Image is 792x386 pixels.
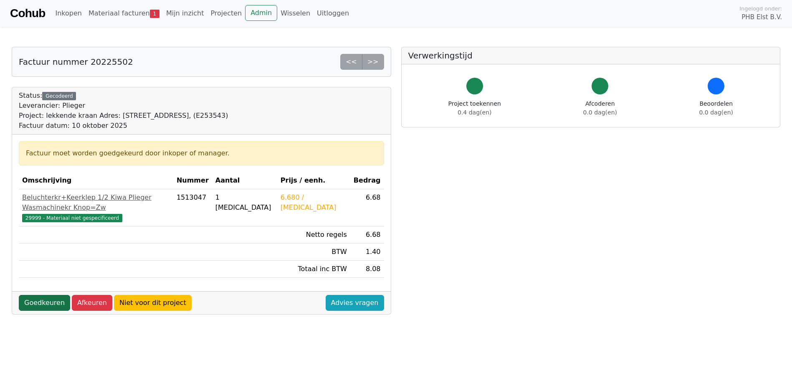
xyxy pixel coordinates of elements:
[277,5,314,22] a: Wisselen
[19,91,228,131] div: Status:
[245,5,277,21] a: Admin
[42,92,76,100] div: Gecodeerd
[350,226,384,244] td: 6.68
[314,5,352,22] a: Uitloggen
[207,5,245,22] a: Projecten
[19,172,173,189] th: Omschrijving
[22,214,122,222] span: 29999 - Materiaal niet gespecificeerd
[448,99,501,117] div: Project toekennen
[215,193,274,213] div: 1 [MEDICAL_DATA]
[22,193,170,223] a: Beluchterkr+Keerklep 1/2 Kiwa Plieger Wasmachinekr Knop=Zw29999 - Materiaal niet gespecificeerd
[19,101,228,111] div: Leverancier: Plieger
[19,57,133,67] h5: Factuur nummer 20225502
[458,109,491,116] span: 0.4 dag(en)
[739,5,782,13] span: Ingelogd onder:
[26,148,377,158] div: Factuur moet worden goedgekeurd door inkoper of manager.
[10,3,45,23] a: Cohub
[19,121,228,131] div: Factuur datum: 10 oktober 2025
[350,244,384,261] td: 1.40
[699,99,733,117] div: Beoordelen
[173,189,212,226] td: 1513047
[150,10,159,18] span: 1
[277,261,350,278] td: Totaal inc BTW
[741,13,782,22] span: PHB Elst B.V.
[22,193,170,213] div: Beluchterkr+Keerklep 1/2 Kiwa Plieger Wasmachinekr Knop=Zw
[583,99,617,117] div: Afcoderen
[114,295,192,311] a: Niet voor dit project
[408,51,774,61] h5: Verwerkingstijd
[212,172,277,189] th: Aantal
[281,193,347,213] div: 6.680 / [MEDICAL_DATA]
[583,109,617,116] span: 0.0 dag(en)
[72,295,112,311] a: Afkeuren
[350,261,384,278] td: 8.08
[350,172,384,189] th: Bedrag
[19,111,228,121] div: Project: lekkende kraan Adres: [STREET_ADDRESS], (E253543)
[350,189,384,226] td: 6.68
[173,172,212,189] th: Nummer
[277,244,350,261] td: BTW
[19,295,70,311] a: Goedkeuren
[699,109,733,116] span: 0.0 dag(en)
[277,172,350,189] th: Prijs / eenh.
[163,5,207,22] a: Mijn inzicht
[277,226,350,244] td: Netto regels
[85,5,163,22] a: Materiaal facturen1
[326,295,384,311] a: Advies vragen
[52,5,85,22] a: Inkopen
